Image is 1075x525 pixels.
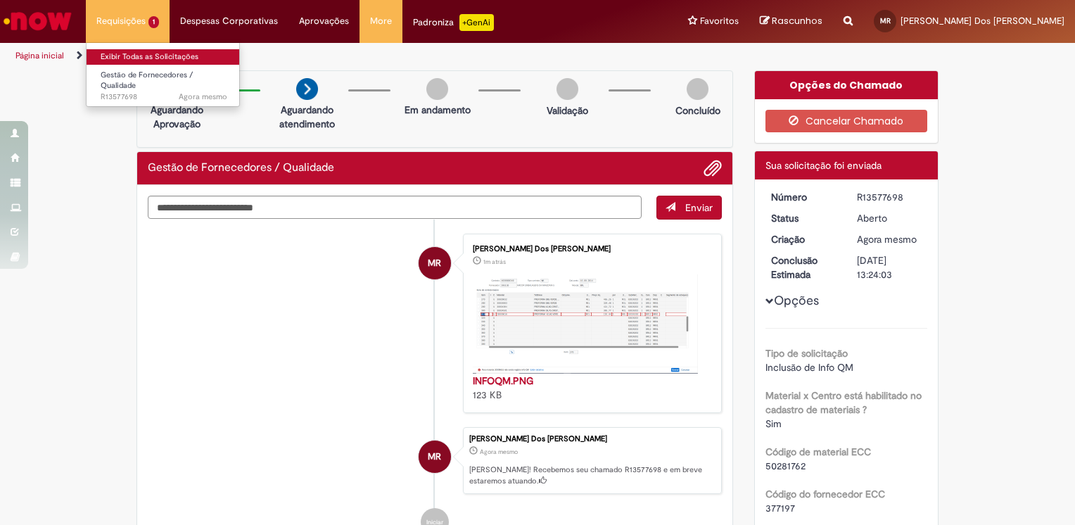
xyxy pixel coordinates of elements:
span: MR [428,246,441,280]
span: Despesas Corporativas [180,14,278,28]
span: Inclusão de Info QM [765,361,853,374]
span: Sua solicitação foi enviada [765,159,882,172]
span: Aprovações [299,14,349,28]
b: Código de material ECC [765,445,871,458]
b: Tipo de solicitação [765,347,848,360]
b: Código do fornecedor ECC [765,488,885,500]
ul: Trilhas de página [11,43,706,69]
h2: Gestão de Fornecedores / Qualidade Histórico de tíquete [148,162,334,175]
time: 29/09/2025 15:22:53 [483,258,506,266]
button: Enviar [656,196,722,220]
a: Exibir Todas as Solicitações [87,49,241,65]
img: img-circle-grey.png [426,78,448,100]
span: Requisições [96,14,146,28]
span: MR [880,16,891,25]
dt: Número [761,190,847,204]
a: INFOQM.PNG [473,374,533,387]
span: MR [428,440,441,474]
div: [PERSON_NAME] Dos [PERSON_NAME] [473,245,707,253]
div: Maria Dos Santos Camargo Rodrigues [419,441,451,473]
div: Maria Dos Santos Camargo Rodrigues [419,247,451,279]
p: [PERSON_NAME]! Recebemos seu chamado R13577698 e em breve estaremos atuando. [469,464,714,486]
dt: Criação [761,232,847,246]
span: Agora mesmo [857,233,917,246]
img: ServiceNow [1,7,74,35]
span: 377197 [765,502,795,514]
time: 29/09/2025 15:24:01 [179,91,227,102]
span: Favoritos [700,14,739,28]
span: More [370,14,392,28]
a: Rascunhos [760,15,822,28]
div: Padroniza [413,14,494,31]
p: Validação [547,103,588,118]
span: Gestão de Fornecedores / Qualidade [101,70,193,91]
p: Concluído [675,103,720,118]
span: 1 [148,16,159,28]
span: Rascunhos [772,14,822,27]
div: Opções do Chamado [755,71,939,99]
span: Agora mesmo [480,448,518,456]
div: 29/09/2025 15:24:00 [857,232,922,246]
img: arrow-next.png [296,78,318,100]
img: img-circle-grey.png [687,78,708,100]
p: +GenAi [459,14,494,31]
time: 29/09/2025 15:24:00 [480,448,518,456]
span: [PERSON_NAME] Dos [PERSON_NAME] [901,15,1064,27]
a: Página inicial [15,50,64,61]
ul: Requisições [86,42,240,107]
div: Aberto [857,211,922,225]
span: 50281762 [765,460,806,472]
li: Maria Dos Santos Camargo Rodrigues [148,427,722,495]
span: 1m atrás [483,258,506,266]
textarea: Digite sua mensagem aqui... [148,196,642,220]
b: Material x Centro está habilitado no cadastro de materiais ? [765,389,922,416]
img: img-circle-grey.png [556,78,578,100]
div: [DATE] 13:24:03 [857,253,922,282]
div: [PERSON_NAME] Dos [PERSON_NAME] [469,435,714,443]
button: Adicionar anexos [704,159,722,177]
div: 123 KB [473,374,707,402]
dt: Conclusão Estimada [761,253,847,282]
div: R13577698 [857,190,922,204]
span: Agora mesmo [179,91,227,102]
p: Aguardando Aprovação [143,103,211,131]
button: Cancelar Chamado [765,110,928,132]
dt: Status [761,211,847,225]
a: Aberto R13577698 : Gestão de Fornecedores / Qualidade [87,68,241,98]
time: 29/09/2025 15:24:00 [857,233,917,246]
span: R13577698 [101,91,227,103]
p: Em andamento [405,103,471,117]
span: Sim [765,417,782,430]
p: Aguardando atendimento [273,103,341,131]
span: Enviar [685,201,713,214]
